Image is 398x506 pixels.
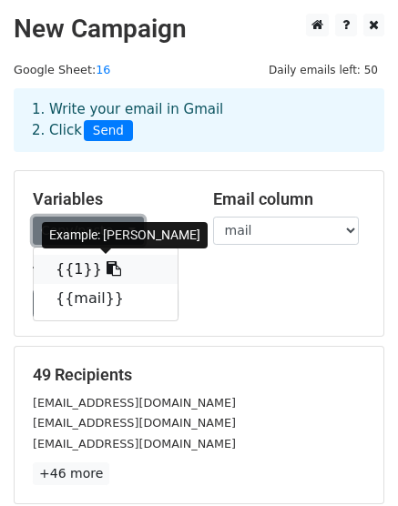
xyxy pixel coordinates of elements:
[33,396,236,410] small: [EMAIL_ADDRESS][DOMAIN_NAME]
[262,60,384,80] span: Daily emails left: 50
[34,255,178,284] a: {{1}}
[42,222,208,248] div: Example: [PERSON_NAME]
[18,99,380,141] div: 1. Write your email in Gmail 2. Click
[33,217,144,245] a: Copy/paste...
[14,14,384,45] h2: New Campaign
[33,189,186,209] h5: Variables
[307,419,398,506] iframe: Chat Widget
[14,63,110,76] small: Google Sheet:
[262,63,384,76] a: Daily emails left: 50
[33,416,236,430] small: [EMAIL_ADDRESS][DOMAIN_NAME]
[84,120,133,142] span: Send
[33,365,365,385] h5: 49 Recipients
[213,189,366,209] h5: Email column
[34,284,178,313] a: {{mail}}
[33,462,109,485] a: +46 more
[33,437,236,450] small: [EMAIL_ADDRESS][DOMAIN_NAME]
[96,63,110,76] a: 16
